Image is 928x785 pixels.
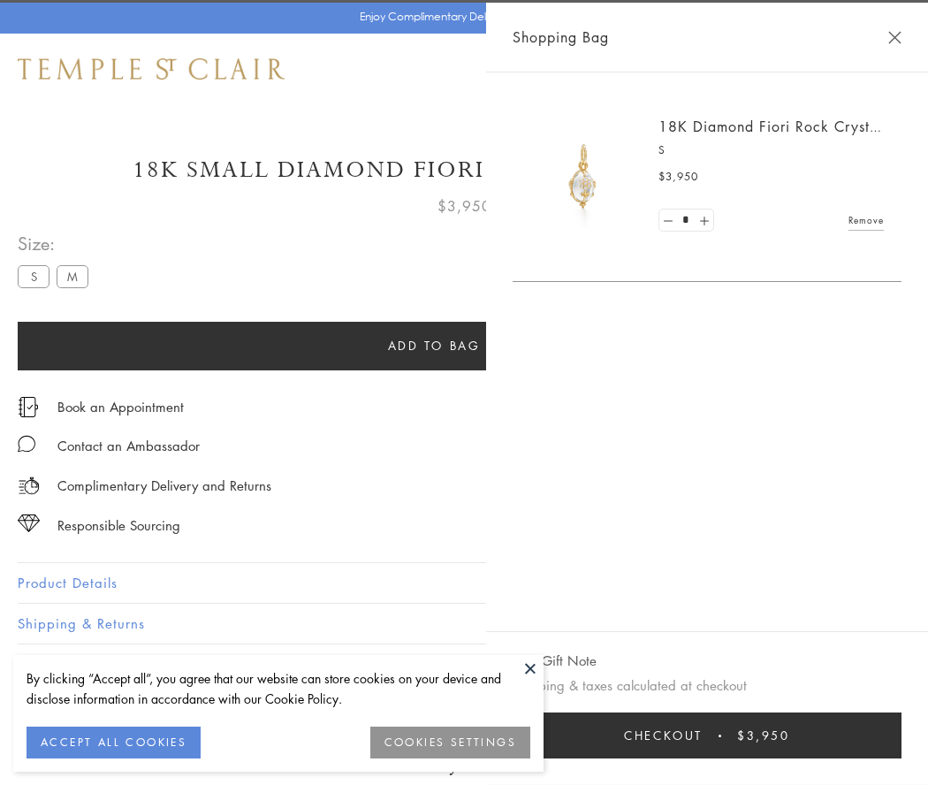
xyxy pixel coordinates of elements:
img: Temple St. Clair [18,58,285,80]
img: P51889-E11FIORI [530,124,636,230]
button: ACCEPT ALL COOKIES [27,727,201,758]
div: Contact an Ambassador [57,435,200,457]
p: Enjoy Complimentary Delivery & Returns [360,8,560,26]
button: COOKIES SETTINGS [370,727,530,758]
button: Add to bag [18,322,850,370]
span: $3,950 [737,726,790,745]
p: S [658,141,884,159]
span: Size: [18,229,95,258]
span: $3,950 [658,168,698,186]
button: Add Gift Note [513,650,597,672]
a: Remove [848,210,884,230]
label: S [18,265,49,287]
img: icon_sourcing.svg [18,514,40,532]
img: MessageIcon-01_2.svg [18,435,35,453]
span: Shopping Bag [513,26,609,49]
p: Complimentary Delivery and Returns [57,475,271,497]
button: Gifting [18,644,910,684]
span: Checkout [624,726,703,745]
button: Checkout $3,950 [513,713,901,758]
h1: 18K Small Diamond Fiori Rock Crystal Amulet [18,155,910,186]
span: $3,950 [437,194,491,217]
p: Shipping & taxes calculated at checkout [513,674,901,697]
label: M [57,265,88,287]
button: Shipping & Returns [18,604,910,644]
a: Set quantity to 0 [659,210,677,232]
span: Add to bag [388,336,481,355]
button: Product Details [18,563,910,603]
img: icon_appointment.svg [18,397,39,417]
img: icon_delivery.svg [18,475,40,497]
div: By clicking “Accept all”, you agree that our website can store cookies on your device and disclos... [27,668,530,709]
div: Responsible Sourcing [57,514,180,537]
button: Close Shopping Bag [888,31,901,44]
a: Book an Appointment [57,397,184,416]
a: Set quantity to 2 [695,210,712,232]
